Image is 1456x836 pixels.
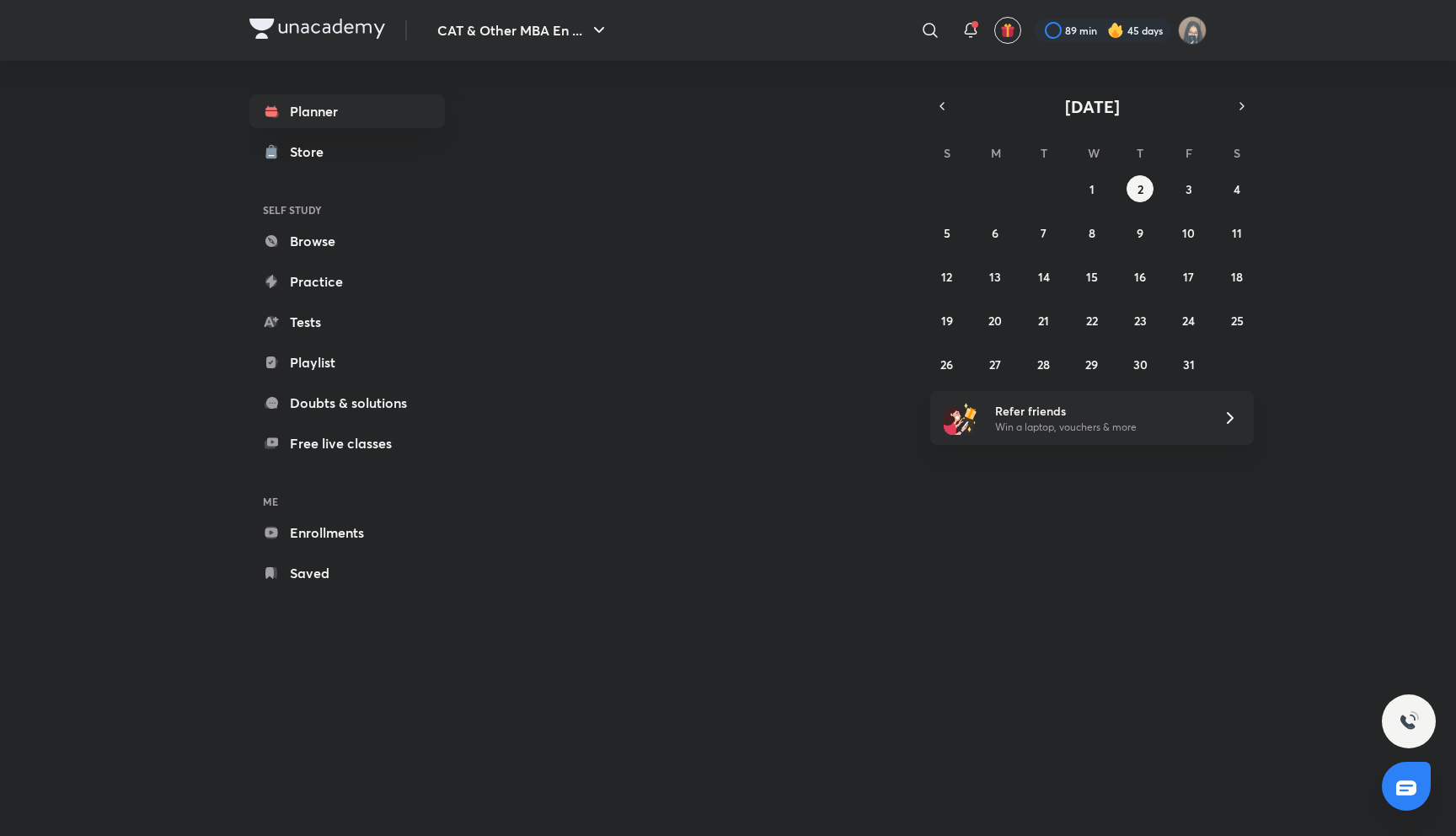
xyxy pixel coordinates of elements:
button: October 22, 2025 [1079,307,1105,334]
abbr: October 5, 2025 [944,225,950,241]
button: October 20, 2025 [982,307,1009,334]
button: October 31, 2025 [1175,351,1202,378]
button: October 25, 2025 [1223,307,1250,334]
button: October 10, 2025 [1175,219,1202,246]
abbr: Wednesday [1088,145,1100,161]
span: [DATE] [1065,95,1120,118]
abbr: October 30, 2025 [1133,356,1148,372]
abbr: Monday [991,145,1001,161]
abbr: October 20, 2025 [988,313,1002,329]
button: October 1, 2025 [1079,175,1105,202]
abbr: October 19, 2025 [941,313,953,329]
button: CAT & Other MBA En ... [427,13,619,47]
abbr: October 31, 2025 [1183,356,1195,372]
button: October 18, 2025 [1223,263,1250,290]
button: October 15, 2025 [1079,263,1105,290]
button: October 23, 2025 [1127,307,1154,334]
abbr: Friday [1186,145,1192,161]
a: Enrollments [249,516,445,549]
a: Planner [249,94,445,128]
abbr: October 14, 2025 [1038,269,1050,285]
abbr: October 21, 2025 [1038,313,1049,329]
a: Playlist [249,346,445,379]
abbr: Tuesday [1041,145,1047,161]
button: October 17, 2025 [1175,263,1202,290]
button: October 6, 2025 [982,219,1009,246]
button: October 5, 2025 [934,219,961,246]
h6: ME [249,487,445,516]
abbr: October 7, 2025 [1041,225,1046,241]
abbr: October 22, 2025 [1086,313,1098,329]
abbr: October 12, 2025 [941,269,952,285]
button: October 4, 2025 [1223,175,1250,202]
button: [DATE] [954,94,1230,118]
h6: Refer friends [995,402,1202,420]
abbr: October 6, 2025 [992,225,998,241]
button: October 12, 2025 [934,263,961,290]
abbr: October 16, 2025 [1134,269,1146,285]
a: Store [249,135,445,169]
a: Company Logo [249,19,385,43]
button: October 30, 2025 [1127,351,1154,378]
abbr: October 17, 2025 [1183,269,1194,285]
button: October 29, 2025 [1079,351,1105,378]
abbr: October 10, 2025 [1182,225,1195,241]
img: Jarul Jangid [1178,16,1207,45]
a: Doubts & solutions [249,386,445,420]
button: October 3, 2025 [1175,175,1202,202]
img: streak [1107,22,1124,39]
abbr: October 1, 2025 [1089,181,1095,197]
abbr: October 18, 2025 [1231,269,1243,285]
abbr: Thursday [1137,145,1143,161]
a: Saved [249,556,445,590]
button: October 26, 2025 [934,351,961,378]
button: October 8, 2025 [1079,219,1105,246]
h6: SELF STUDY [249,196,445,224]
button: avatar [994,17,1021,44]
p: Win a laptop, vouchers & more [995,420,1202,435]
a: Practice [249,265,445,298]
button: October 28, 2025 [1030,351,1057,378]
a: Browse [249,224,445,258]
button: October 24, 2025 [1175,307,1202,334]
abbr: October 3, 2025 [1186,181,1192,197]
button: October 27, 2025 [982,351,1009,378]
button: October 2, 2025 [1127,175,1154,202]
abbr: October 26, 2025 [940,356,953,372]
abbr: October 8, 2025 [1089,225,1095,241]
a: Tests [249,305,445,339]
img: ttu [1399,711,1419,731]
button: October 19, 2025 [934,307,961,334]
div: Store [290,142,334,162]
a: Free live classes [249,426,445,460]
abbr: October 4, 2025 [1234,181,1240,197]
button: October 21, 2025 [1030,307,1057,334]
button: October 11, 2025 [1223,219,1250,246]
abbr: October 25, 2025 [1231,313,1244,329]
abbr: October 24, 2025 [1182,313,1195,329]
img: avatar [1000,23,1015,38]
button: October 16, 2025 [1127,263,1154,290]
abbr: October 29, 2025 [1085,356,1098,372]
button: October 7, 2025 [1030,219,1057,246]
img: referral [944,401,977,435]
abbr: October 28, 2025 [1037,356,1050,372]
button: October 9, 2025 [1127,219,1154,246]
abbr: October 27, 2025 [989,356,1001,372]
abbr: October 2, 2025 [1137,181,1143,197]
button: October 14, 2025 [1030,263,1057,290]
abbr: October 11, 2025 [1232,225,1242,241]
abbr: Saturday [1234,145,1240,161]
abbr: October 15, 2025 [1086,269,1098,285]
abbr: October 9, 2025 [1137,225,1143,241]
img: Company Logo [249,19,385,39]
abbr: Sunday [944,145,950,161]
abbr: October 13, 2025 [989,269,1001,285]
abbr: October 23, 2025 [1134,313,1147,329]
button: October 13, 2025 [982,263,1009,290]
